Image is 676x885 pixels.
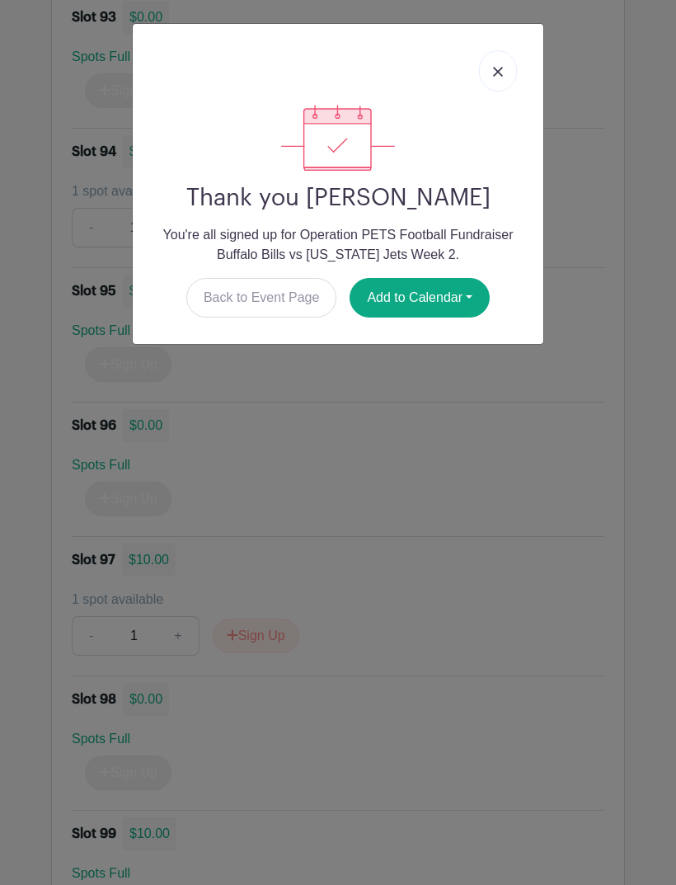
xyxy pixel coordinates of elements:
a: Back to Event Page [186,278,337,318]
button: Add to Calendar [350,278,490,318]
img: signup_complete-c468d5dda3e2740ee63a24cb0ba0d3ce5d8a4ecd24259e683200fb1569d990c8.svg [281,105,395,171]
img: close_button-5f87c8562297e5c2d7936805f587ecaba9071eb48480494691a3f1689db116b3.svg [493,67,503,77]
h2: Thank you [PERSON_NAME] [146,184,530,212]
p: You're all signed up for Operation PETS Football Fundraiser Buffalo Bills vs [US_STATE] Jets Week 2. [146,225,530,265]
